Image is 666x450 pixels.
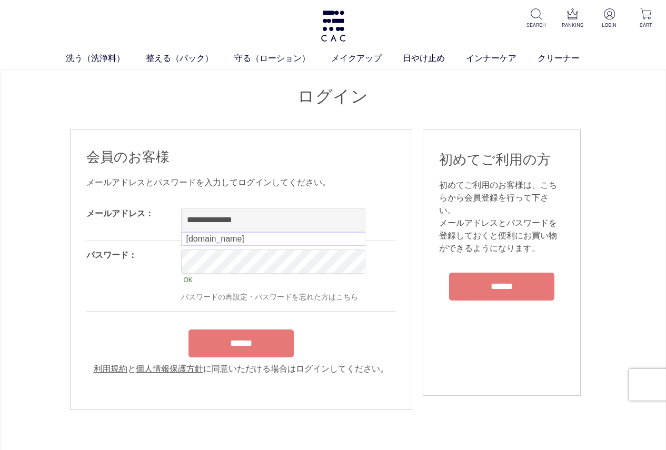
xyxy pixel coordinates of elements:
[86,251,137,259] label: パスワード：
[86,149,170,165] span: 会員のお客様
[86,209,154,218] label: メールアドレス：
[136,364,203,373] a: 個人情報保護方針
[181,274,365,286] div: OK
[598,21,621,29] p: LOGIN
[86,176,396,189] div: メールアドレスとパスワードを入力してログインしてください。
[181,293,358,301] a: パスワードの再設定・パスワードを忘れた方はこちら
[86,363,396,375] div: と に同意いただける場合はログインしてください。
[439,152,551,167] span: 初めてご利用の方
[94,364,127,373] a: 利用規約
[320,11,347,42] img: logo
[561,21,584,29] p: RANKING
[146,52,234,65] a: 整える（パック）
[524,8,548,29] a: SEARCH
[439,179,564,255] div: 初めてご利用のお客様は、こちらから会員登録を行って下さい。 メールアドレスとパスワードを登録しておくと便利にお買い物ができるようになります。
[466,52,538,65] a: インナーケア
[634,21,658,29] p: CART
[634,8,658,29] a: CART
[524,21,548,29] p: SEARCH
[403,52,466,65] a: 日やけ止め
[331,52,403,65] a: メイクアップ
[66,52,146,65] a: 洗う（洗浄料）
[561,8,584,29] a: RANKING
[538,52,601,65] a: クリーナー
[598,8,621,29] a: LOGIN
[70,85,597,108] h1: ログイン
[183,234,364,244] div: [DOMAIN_NAME]
[234,52,331,65] a: 守る（ローション）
